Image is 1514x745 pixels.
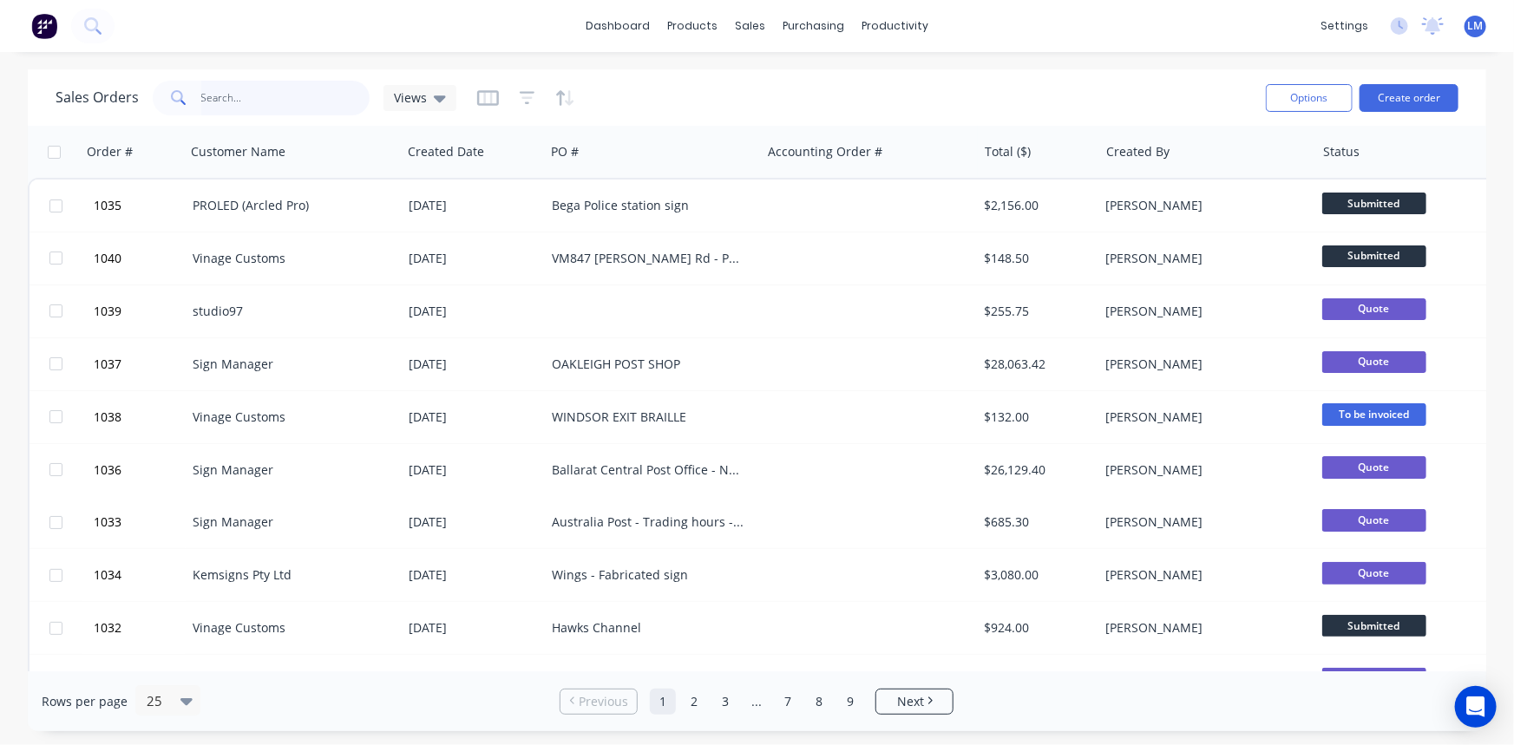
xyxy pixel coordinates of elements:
[409,566,538,584] div: [DATE]
[1266,84,1353,112] button: Options
[985,303,1086,320] div: $255.75
[1322,193,1426,214] span: Submitted
[650,689,676,715] a: Page 1 is your current page
[1322,403,1426,425] span: To be invoiced
[1322,351,1426,373] span: Quote
[1105,250,1298,267] div: [PERSON_NAME]
[659,13,726,39] div: products
[94,356,121,373] span: 1037
[744,689,770,715] a: Jump forward
[1322,456,1426,478] span: Quote
[552,250,744,267] div: VM847 [PERSON_NAME] Rd - Panel
[94,303,121,320] span: 1039
[88,180,193,232] button: 1035
[193,619,385,637] div: Vinage Customs
[1322,298,1426,320] span: Quote
[408,143,484,160] div: Created Date
[94,619,121,637] span: 1032
[31,13,57,39] img: Factory
[94,408,121,426] span: 1038
[88,338,193,390] button: 1037
[88,655,193,707] button: 672
[1105,566,1298,584] div: [PERSON_NAME]
[552,408,744,426] div: WINDSOR EXIT BRAILLE
[94,566,121,584] span: 1034
[1106,143,1170,160] div: Created By
[1105,197,1298,214] div: [PERSON_NAME]
[712,689,738,715] a: Page 3
[768,143,882,160] div: Accounting Order #
[551,143,579,160] div: PO #
[560,693,637,710] a: Previous page
[87,143,133,160] div: Order #
[985,513,1086,531] div: $685.30
[577,13,659,39] a: dashboard
[806,689,832,715] a: Page 8
[1322,509,1426,531] span: Quote
[897,693,924,710] span: Next
[193,461,385,479] div: Sign Manager
[88,232,193,284] button: 1040
[552,356,744,373] div: OAKLEIGH POST SHOP
[1360,84,1458,112] button: Create order
[774,13,853,39] div: purchasing
[1105,408,1298,426] div: [PERSON_NAME]
[726,13,774,39] div: sales
[837,689,863,715] a: Page 9
[1312,13,1377,39] div: settings
[409,250,538,267] div: [DATE]
[985,461,1086,479] div: $26,129.40
[1105,619,1298,637] div: [PERSON_NAME]
[1105,513,1298,531] div: [PERSON_NAME]
[88,602,193,654] button: 1032
[94,250,121,267] span: 1040
[553,689,960,715] ul: Pagination
[579,693,628,710] span: Previous
[552,461,744,479] div: Ballarat Central Post Office - New Site Signage
[1322,615,1426,637] span: Submitted
[985,408,1086,426] div: $132.00
[1322,562,1426,584] span: Quote
[193,303,385,320] div: studio97
[42,693,128,710] span: Rows per page
[94,461,121,479] span: 1036
[193,356,385,373] div: Sign Manager
[1105,356,1298,373] div: [PERSON_NAME]
[985,197,1086,214] div: $2,156.00
[193,197,385,214] div: PROLED (Arcled Pro)
[1323,143,1360,160] div: Status
[409,461,538,479] div: [DATE]
[409,619,538,637] div: [DATE]
[193,566,385,584] div: Kemsigns Pty Ltd
[552,566,744,584] div: Wings - Fabricated sign
[552,619,744,637] div: Hawks Channel
[985,566,1086,584] div: $3,080.00
[191,143,285,160] div: Customer Name
[1322,668,1426,689] span: Quote
[1468,18,1484,34] span: LM
[552,197,744,214] div: Bega Police station sign
[985,356,1086,373] div: $28,063.42
[1105,461,1298,479] div: [PERSON_NAME]
[1105,303,1298,320] div: [PERSON_NAME]
[876,693,953,710] a: Next page
[88,496,193,548] button: 1033
[409,408,538,426] div: [DATE]
[985,250,1086,267] div: $148.50
[409,303,538,320] div: [DATE]
[409,356,538,373] div: [DATE]
[193,408,385,426] div: Vinage Customs
[853,13,937,39] div: productivity
[1455,686,1497,728] div: Open Intercom Messenger
[88,549,193,601] button: 1034
[1322,245,1426,267] span: Submitted
[201,81,370,115] input: Search...
[394,88,427,107] span: Views
[56,89,139,106] h1: Sales Orders
[94,513,121,531] span: 1033
[681,689,707,715] a: Page 2
[985,619,1086,637] div: $924.00
[409,197,538,214] div: [DATE]
[552,513,744,531] div: Australia Post - Trading hours - bulk sites
[193,250,385,267] div: Vinage Customs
